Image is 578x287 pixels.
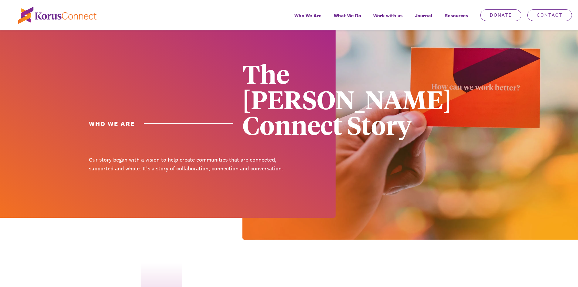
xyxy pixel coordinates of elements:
a: Work with us [367,9,409,30]
span: Journal [415,11,432,20]
span: Who We Are [294,11,322,20]
a: Journal [409,9,438,30]
span: What We Do [334,11,361,20]
div: Resources [438,9,474,30]
a: Donate [480,9,521,21]
a: What We Do [328,9,367,30]
a: Contact [527,9,572,21]
span: Work with us [373,11,403,20]
div: The [PERSON_NAME] Connect Story [242,61,438,137]
h1: Who we are [89,119,233,128]
p: Our story began with a vision to help create communities that are connected, supported and whole.... [89,155,285,173]
a: Who We Are [288,9,328,30]
img: korus-connect%2Fc5177985-88d5-491d-9cd7-4a1febad1357_logo.svg [18,7,96,24]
